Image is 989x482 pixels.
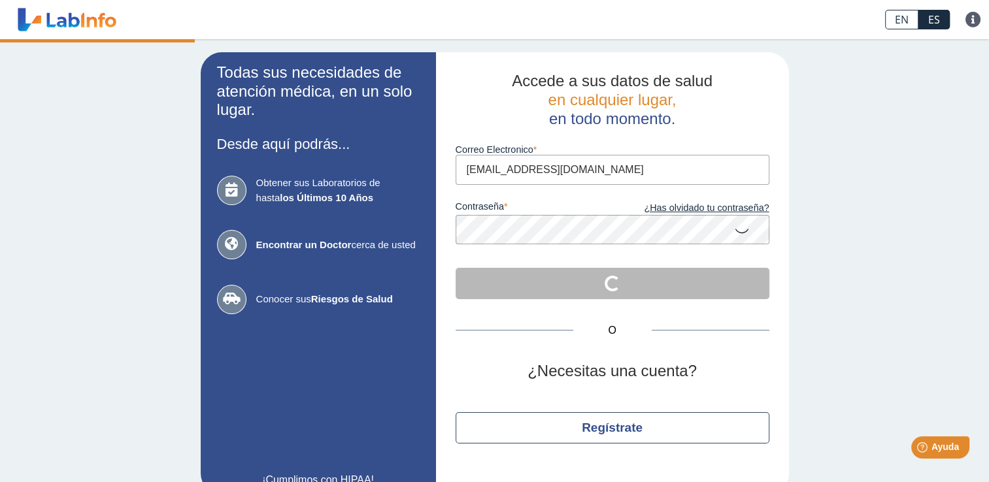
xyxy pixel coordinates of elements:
[456,412,769,443] button: Regístrate
[217,136,420,152] h3: Desde aquí podrás...
[512,72,712,89] span: Accede a sus datos de salud
[256,176,420,205] span: Obtener sus Laboratorios de hasta
[311,293,393,304] b: Riesgos de Salud
[573,323,652,338] span: O
[549,110,675,127] span: en todo momento.
[456,201,612,216] label: contraseña
[918,10,950,29] a: ES
[456,362,769,381] h2: ¿Necesitas una cuenta?
[548,91,676,108] span: en cualquier lugar,
[256,292,420,307] span: Conocer sus
[280,192,373,203] b: los Últimos 10 Años
[612,201,769,216] a: ¿Has olvidado tu contraseña?
[256,239,352,250] b: Encontrar un Doctor
[885,10,918,29] a: EN
[456,144,769,155] label: Correo Electronico
[217,63,420,120] h2: Todas sus necesidades de atención médica, en un solo lugar.
[873,431,975,468] iframe: Help widget launcher
[256,238,420,253] span: cerca de usted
